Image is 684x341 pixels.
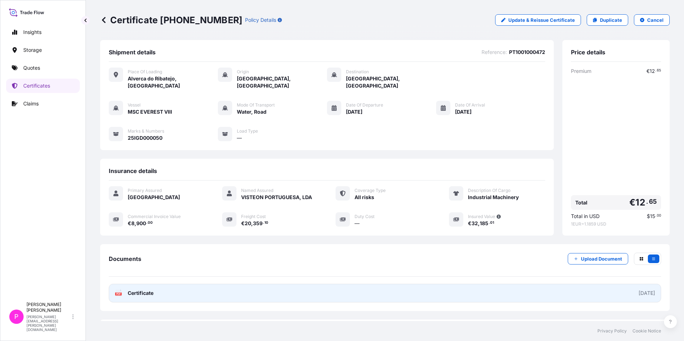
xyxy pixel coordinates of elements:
[241,221,245,226] span: €
[237,108,267,115] span: Water, Road
[575,199,587,206] span: Total
[23,29,41,36] p: Insights
[128,214,181,219] span: Commercial Invoice Value
[146,222,147,224] span: .
[508,16,575,24] p: Update & Reissue Certificate
[571,68,591,75] span: Premium
[100,14,242,26] p: Certificate [PHONE_NUMBER]
[128,188,162,193] span: Primary Assured
[6,25,80,39] a: Insights
[597,328,627,334] a: Privacy Policy
[571,221,661,227] span: 1 EUR = 1.1859 USD
[251,221,253,226] span: ,
[571,213,600,220] span: Total in USD
[237,75,327,89] span: [GEOGRAPHIC_DATA], [GEOGRAPHIC_DATA]
[639,290,655,297] div: [DATE]
[650,214,655,219] span: 15
[264,222,268,224] span: 10
[468,221,472,226] span: €
[6,43,80,57] a: Storage
[109,167,157,174] span: Insurance details
[26,315,71,332] p: [PERSON_NAME][EMAIL_ADDRESS][PERSON_NAME][DOMAIN_NAME]
[355,214,375,219] span: Duty Cost
[109,255,141,262] span: Documents
[253,221,263,226] span: 359
[455,108,472,115] span: [DATE]
[136,221,146,226] span: 900
[26,302,71,313] p: [PERSON_NAME] [PERSON_NAME]
[482,49,507,56] span: Reference :
[237,102,275,108] span: Mode of Transport
[135,221,136,226] span: ,
[655,69,656,72] span: .
[128,194,180,201] span: [GEOGRAPHIC_DATA]
[245,16,276,24] p: Policy Details
[478,221,480,226] span: ,
[568,253,628,265] button: Upload Document
[635,198,645,207] span: 12
[495,14,581,26] a: Update & Reissue Certificate
[489,222,490,224] span: .
[241,188,273,193] span: Named Assured
[649,199,657,204] span: 65
[355,220,360,227] span: —
[490,222,494,224] span: 01
[241,194,312,201] span: VISTEON PORTUGUESA, LDA
[650,69,655,74] span: 12
[647,214,650,219] span: $
[646,199,648,204] span: .
[6,79,80,93] a: Certificates
[346,75,436,89] span: [GEOGRAPHIC_DATA], [GEOGRAPHIC_DATA]
[128,128,164,134] span: Marks & Numbers
[647,16,664,24] p: Cancel
[468,188,510,193] span: Description Of Cargo
[657,214,661,217] span: 00
[346,69,369,75] span: Destination
[6,61,80,75] a: Quotes
[657,69,661,72] span: 65
[128,108,172,115] span: MSC EVEREST VIII
[245,221,251,226] span: 20
[116,293,121,295] text: PDF
[109,284,661,302] a: PDFCertificate[DATE]
[128,290,153,297] span: Certificate
[472,221,478,226] span: 32
[455,102,485,108] span: Date of Arrival
[6,97,80,111] a: Claims
[468,214,495,219] span: Insured Value
[23,82,50,89] p: Certificates
[355,194,374,201] span: All risks
[629,198,635,207] span: €
[128,221,131,226] span: €
[128,75,218,89] span: Alverca do Ribatejo, [GEOGRAPHIC_DATA]
[128,69,162,75] span: Place of Loading
[131,221,135,226] span: 8
[581,255,622,262] p: Upload Document
[14,313,19,320] span: P
[468,194,519,201] span: Industrial Machinery
[128,102,141,108] span: Vessel
[587,14,628,26] a: Duplicate
[634,14,670,26] button: Cancel
[632,328,661,334] a: Cookie Notice
[109,49,156,56] span: Shipment details
[23,46,42,54] p: Storage
[237,128,258,134] span: Load Type
[23,64,40,71] p: Quotes
[509,49,545,56] span: PT1001000472
[23,100,39,107] p: Claims
[237,134,242,142] span: —
[128,134,162,142] span: 25IGD000050
[600,16,622,24] p: Duplicate
[241,214,266,219] span: Freight Cost
[571,49,605,56] span: Price details
[355,188,386,193] span: Coverage Type
[346,108,362,115] span: [DATE]
[148,222,153,224] span: 00
[237,69,249,75] span: Origin
[346,102,383,108] span: Date of Departure
[480,221,488,226] span: 185
[655,214,656,217] span: .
